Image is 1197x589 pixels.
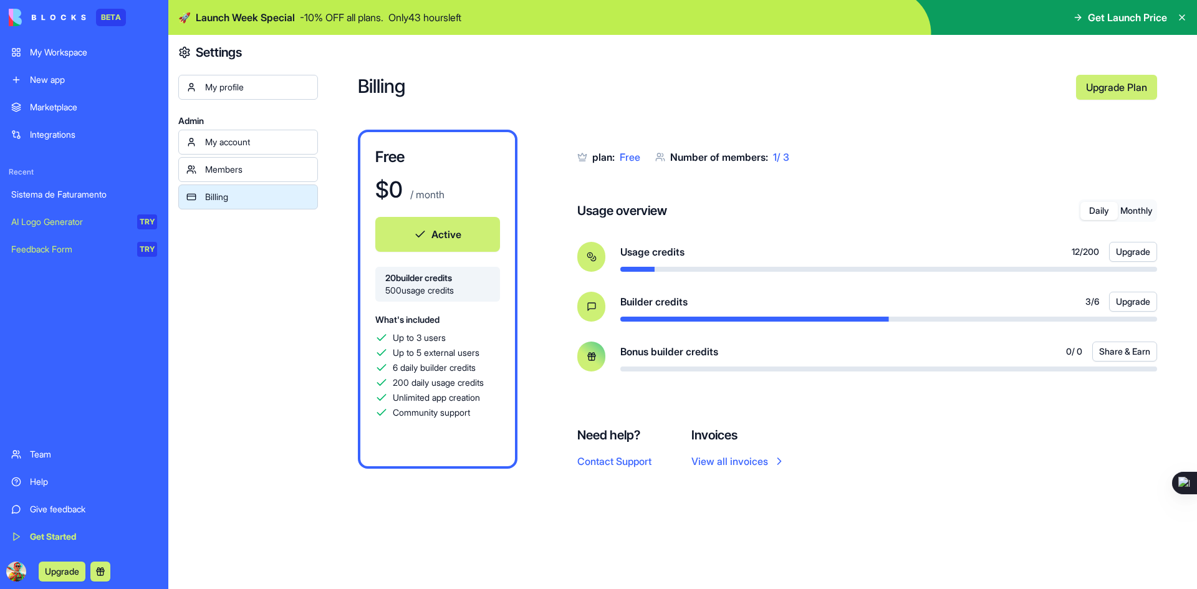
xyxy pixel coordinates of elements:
[385,272,490,284] span: 20 builder credits
[205,81,310,93] div: My profile
[30,448,157,461] div: Team
[178,10,191,25] span: 🚀
[4,524,165,549] a: Get Started
[30,101,157,113] div: Marketplace
[196,10,295,25] span: Launch Week Special
[4,209,165,234] a: AI Logo GeneratorTRY
[592,151,615,163] span: plan:
[11,216,128,228] div: AI Logo Generator
[137,242,157,257] div: TRY
[39,562,85,582] button: Upgrade
[691,454,786,469] a: View all invoices
[1118,202,1155,220] button: Monthly
[375,314,440,325] span: What's included
[1092,342,1157,362] button: Share & Earn
[393,376,484,389] span: 200 daily usage credits
[388,10,461,25] p: Only 43 hours left
[375,147,500,167] h3: Free
[300,10,383,25] p: - 10 % OFF all plans.
[670,151,768,163] span: Number of members:
[178,130,318,155] a: My account
[1085,295,1099,308] span: 3 / 6
[1109,292,1157,312] button: Upgrade
[577,202,667,219] h4: Usage overview
[30,74,157,86] div: New app
[137,214,157,229] div: TRY
[4,95,165,120] a: Marketplace
[408,187,445,202] p: / month
[4,40,165,65] a: My Workspace
[4,497,165,522] a: Give feedback
[620,344,718,359] span: Bonus builder credits
[393,332,446,344] span: Up to 3 users
[30,503,157,515] div: Give feedback
[30,530,157,543] div: Get Started
[178,115,318,127] span: Admin
[393,391,480,404] span: Unlimited app creation
[4,122,165,147] a: Integrations
[1066,345,1082,358] span: 0 / 0
[773,151,789,163] span: 1 / 3
[4,469,165,494] a: Help
[178,157,318,182] a: Members
[205,163,310,176] div: Members
[620,244,685,259] span: Usage credits
[393,347,479,359] span: Up to 5 external users
[691,426,786,444] h4: Invoices
[178,184,318,209] a: Billing
[1072,246,1099,258] span: 12 / 200
[4,67,165,92] a: New app
[393,406,470,419] span: Community support
[358,75,1066,100] h2: Billing
[358,130,517,469] a: Free$0 / monthActive20builder credits500usage creditsWhat's includedUp to 3 usersUp to 5 external...
[96,9,126,26] div: BETA
[375,177,403,202] h1: $ 0
[11,188,157,201] div: Sistema de Faturamento
[205,191,310,203] div: Billing
[39,565,85,577] a: Upgrade
[11,243,128,256] div: Feedback Form
[1109,242,1157,262] button: Upgrade
[620,151,640,163] span: Free
[196,44,242,61] h4: Settings
[4,237,165,262] a: Feedback FormTRY
[375,217,500,252] button: Active
[4,182,165,207] a: Sistema de Faturamento
[620,294,688,309] span: Builder credits
[205,136,310,148] div: My account
[30,46,157,59] div: My Workspace
[6,562,26,582] img: ACg8ocIb9EVBQQu06JlCgqTf6EgoUYj4ba_xHiRKThHdoj2dflUFBY4=s96-c
[577,454,651,469] button: Contact Support
[9,9,86,26] img: logo
[1088,10,1167,25] span: Get Launch Price
[178,75,318,100] a: My profile
[1080,202,1118,220] button: Daily
[393,362,476,374] span: 6 daily builder credits
[385,284,490,297] span: 500 usage credits
[30,476,157,488] div: Help
[4,167,165,177] span: Recent
[9,9,126,26] a: BETA
[30,128,157,141] div: Integrations
[1076,75,1157,100] a: Upgrade Plan
[4,442,165,467] a: Team
[577,426,651,444] h4: Need help?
